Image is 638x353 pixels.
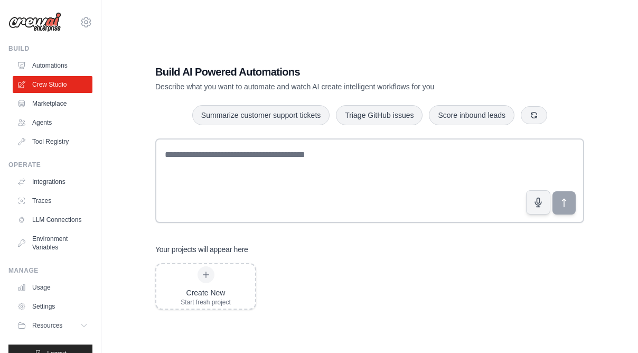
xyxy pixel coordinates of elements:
a: Tool Registry [13,133,92,150]
a: Marketplace [13,95,92,112]
button: Summarize customer support tickets [192,105,330,125]
a: Integrations [13,173,92,190]
button: Triage GitHub issues [336,105,423,125]
a: Environment Variables [13,230,92,256]
div: Build [8,44,92,53]
div: Manage [8,266,92,275]
a: Settings [13,298,92,315]
button: Get new suggestions [521,106,547,124]
a: Crew Studio [13,76,92,93]
a: Automations [13,57,92,74]
img: Logo [8,12,61,32]
div: Operate [8,161,92,169]
span: Resources [32,321,62,330]
a: Traces [13,192,92,209]
div: Start fresh project [181,298,231,306]
button: Resources [13,317,92,334]
button: Click to speak your automation idea [526,190,550,215]
button: Score inbound leads [429,105,514,125]
h3: Your projects will appear here [155,244,248,255]
iframe: Chat Widget [585,302,638,353]
h1: Build AI Powered Automations [155,64,510,79]
a: Usage [13,279,92,296]
div: Create New [181,287,231,298]
a: Agents [13,114,92,131]
p: Describe what you want to automate and watch AI create intelligent workflows for you [155,81,510,92]
a: LLM Connections [13,211,92,228]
